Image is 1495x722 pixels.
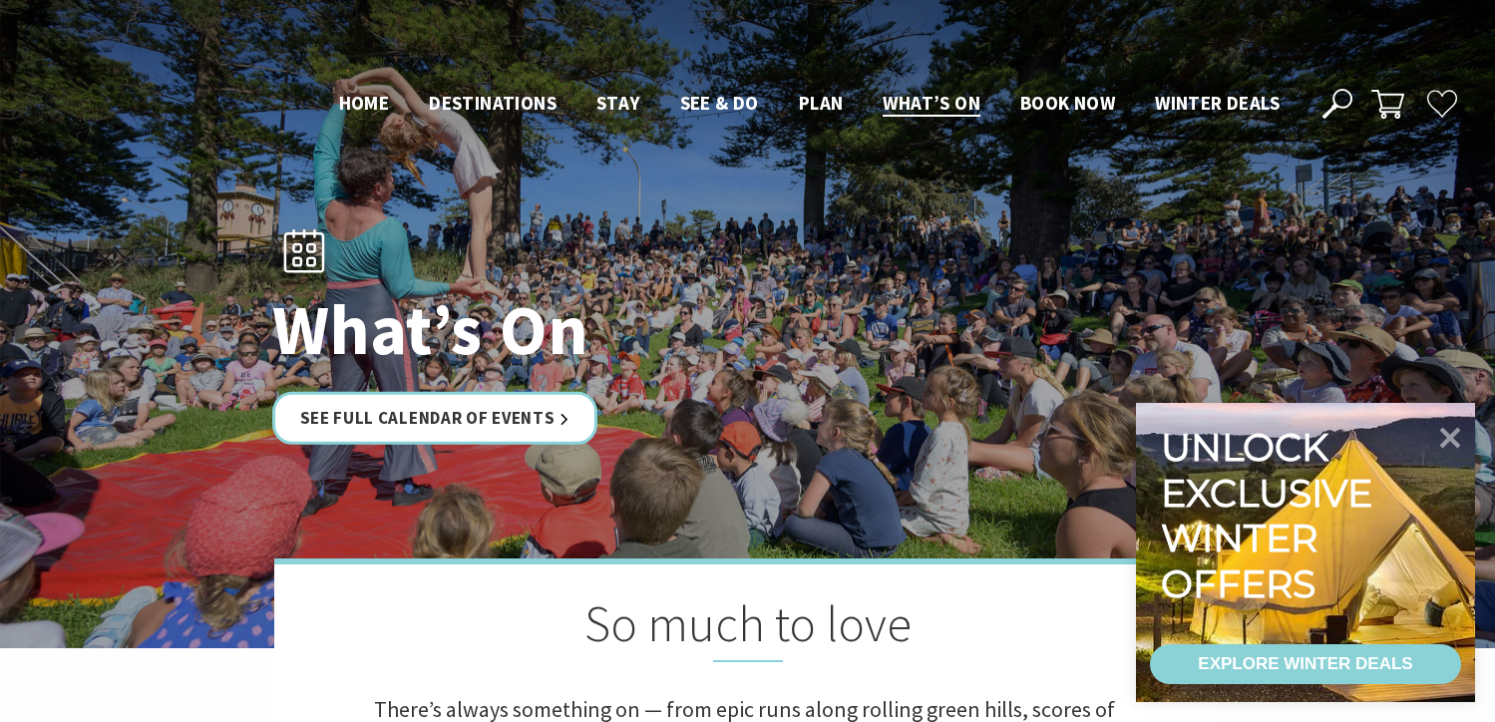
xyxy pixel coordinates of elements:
span: Destinations [429,91,557,115]
span: Book now [1020,91,1115,115]
span: Winter Deals [1155,91,1280,115]
span: Plan [799,91,844,115]
span: Home [339,91,390,115]
a: See Full Calendar of Events [272,392,598,445]
h2: So much to love [374,594,1122,662]
nav: Main Menu [319,88,1300,121]
span: What’s On [883,91,980,115]
h1: What’s On [272,291,836,368]
span: See & Do [680,91,759,115]
a: EXPLORE WINTER DEALS [1150,644,1461,684]
span: Stay [596,91,640,115]
div: EXPLORE WINTER DEALS [1198,644,1412,684]
div: Unlock exclusive winter offers [1161,425,1381,606]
